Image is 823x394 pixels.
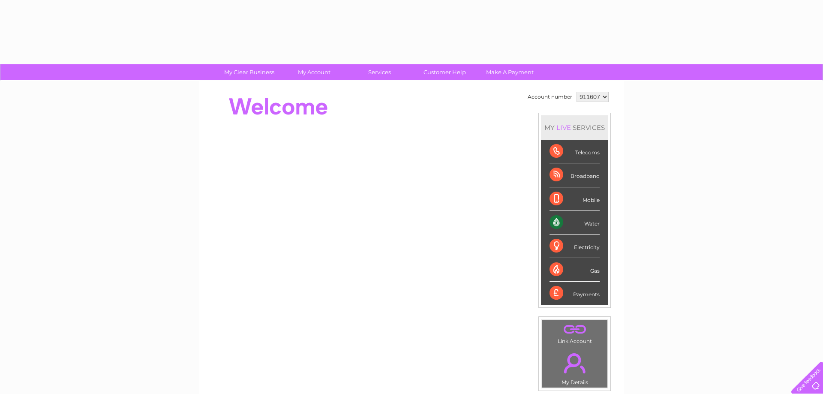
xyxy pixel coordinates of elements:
[550,258,600,282] div: Gas
[544,348,605,378] a: .
[544,322,605,337] a: .
[541,115,608,140] div: MY SERVICES
[344,64,415,80] a: Services
[550,187,600,211] div: Mobile
[541,319,608,346] td: Link Account
[550,235,600,258] div: Electricity
[550,211,600,235] div: Water
[550,140,600,163] div: Telecoms
[550,282,600,305] div: Payments
[279,64,350,80] a: My Account
[541,346,608,388] td: My Details
[555,123,573,132] div: LIVE
[475,64,545,80] a: Make A Payment
[550,163,600,187] div: Broadband
[214,64,285,80] a: My Clear Business
[526,90,574,104] td: Account number
[409,64,480,80] a: Customer Help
